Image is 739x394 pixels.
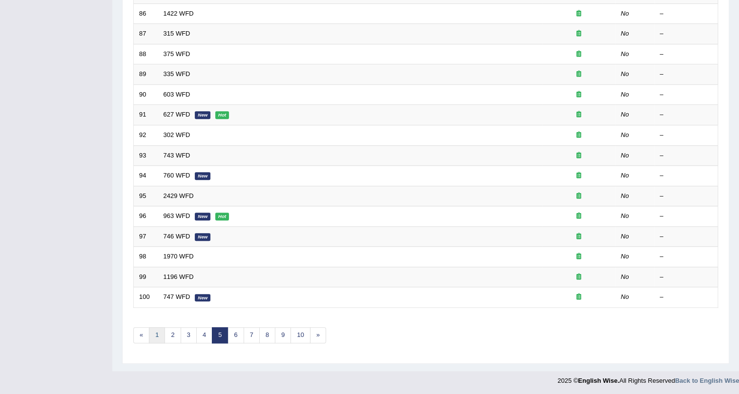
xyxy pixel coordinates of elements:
em: Hot [215,111,229,119]
div: Exam occurring question [548,50,610,59]
td: 98 [134,247,158,267]
em: No [621,253,629,260]
em: Hot [215,213,229,220]
td: 100 [134,287,158,308]
a: 4 [196,327,212,343]
div: – [660,90,713,99]
div: – [660,192,713,201]
a: 1 [149,327,165,343]
a: » [310,327,326,343]
a: 7 [244,327,260,343]
em: No [621,273,629,280]
a: 335 WFD [164,70,190,78]
div: – [660,110,713,119]
div: Exam occurring question [548,110,610,119]
a: 5 [212,327,228,343]
em: New [195,111,210,119]
em: New [195,213,210,220]
div: Exam occurring question [548,252,610,261]
em: No [621,30,629,37]
td: 92 [134,125,158,145]
div: – [660,29,713,39]
a: 8 [259,327,275,343]
em: No [621,172,629,179]
div: Exam occurring question [548,192,610,201]
td: 99 [134,267,158,287]
div: Exam occurring question [548,131,610,140]
div: Exam occurring question [548,171,610,180]
div: – [660,293,713,302]
div: – [660,273,713,282]
a: 627 WFD [164,111,190,118]
em: No [621,50,629,58]
em: No [621,91,629,98]
div: Exam occurring question [548,293,610,302]
em: No [621,212,629,219]
em: New [195,233,210,241]
td: 91 [134,105,158,125]
div: – [660,9,713,19]
div: Exam occurring question [548,29,610,39]
a: « [133,327,149,343]
div: – [660,151,713,160]
a: 6 [227,327,244,343]
td: 88 [134,44,158,64]
em: No [621,131,629,138]
div: – [660,171,713,180]
a: 375 WFD [164,50,190,58]
td: 87 [134,24,158,44]
div: – [660,232,713,241]
a: 9 [275,327,291,343]
div: Exam occurring question [548,232,610,241]
a: 3 [181,327,197,343]
div: Exam occurring question [548,273,610,282]
em: No [621,70,629,78]
a: 743 WFD [164,152,190,159]
div: Exam occurring question [548,70,610,79]
em: No [621,111,629,118]
a: 10 [290,327,310,343]
td: 89 [134,64,158,85]
div: – [660,212,713,221]
a: 302 WFD [164,131,190,138]
div: Exam occurring question [548,151,610,160]
em: New [195,294,210,302]
td: 95 [134,186,158,206]
a: 2 [164,327,181,343]
em: No [621,152,629,159]
em: No [621,233,629,240]
td: 90 [134,84,158,105]
div: – [660,70,713,79]
td: 93 [134,145,158,166]
td: 94 [134,166,158,186]
a: 746 WFD [164,233,190,240]
em: No [621,192,629,199]
div: – [660,131,713,140]
div: Exam occurring question [548,212,610,221]
a: 1422 WFD [164,10,194,17]
div: – [660,50,713,59]
em: New [195,172,210,180]
div: Exam occurring question [548,9,610,19]
div: – [660,252,713,261]
a: 1970 WFD [164,253,194,260]
td: 86 [134,3,158,24]
a: 963 WFD [164,212,190,219]
td: 96 [134,206,158,227]
a: 315 WFD [164,30,190,37]
em: No [621,10,629,17]
strong: English Wise. [578,377,619,384]
a: 760 WFD [164,172,190,179]
td: 97 [134,226,158,247]
div: 2025 © All Rights Reserved [557,371,739,385]
a: 2429 WFD [164,192,194,199]
a: 603 WFD [164,91,190,98]
a: Back to English Wise [675,377,739,384]
div: Exam occurring question [548,90,610,99]
a: 747 WFD [164,293,190,300]
em: No [621,293,629,300]
a: 1196 WFD [164,273,194,280]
